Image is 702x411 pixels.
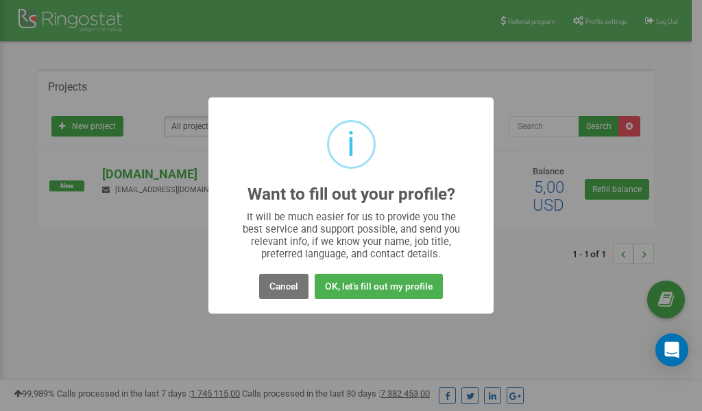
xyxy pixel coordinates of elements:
[236,211,467,260] div: It will be much easier for us to provide you the best service and support possible, and send you ...
[259,274,308,299] button: Cancel
[655,333,688,366] div: Open Intercom Messenger
[347,122,355,167] div: i
[315,274,443,299] button: OK, let's fill out my profile
[247,185,455,204] h2: Want to fill out your profile?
